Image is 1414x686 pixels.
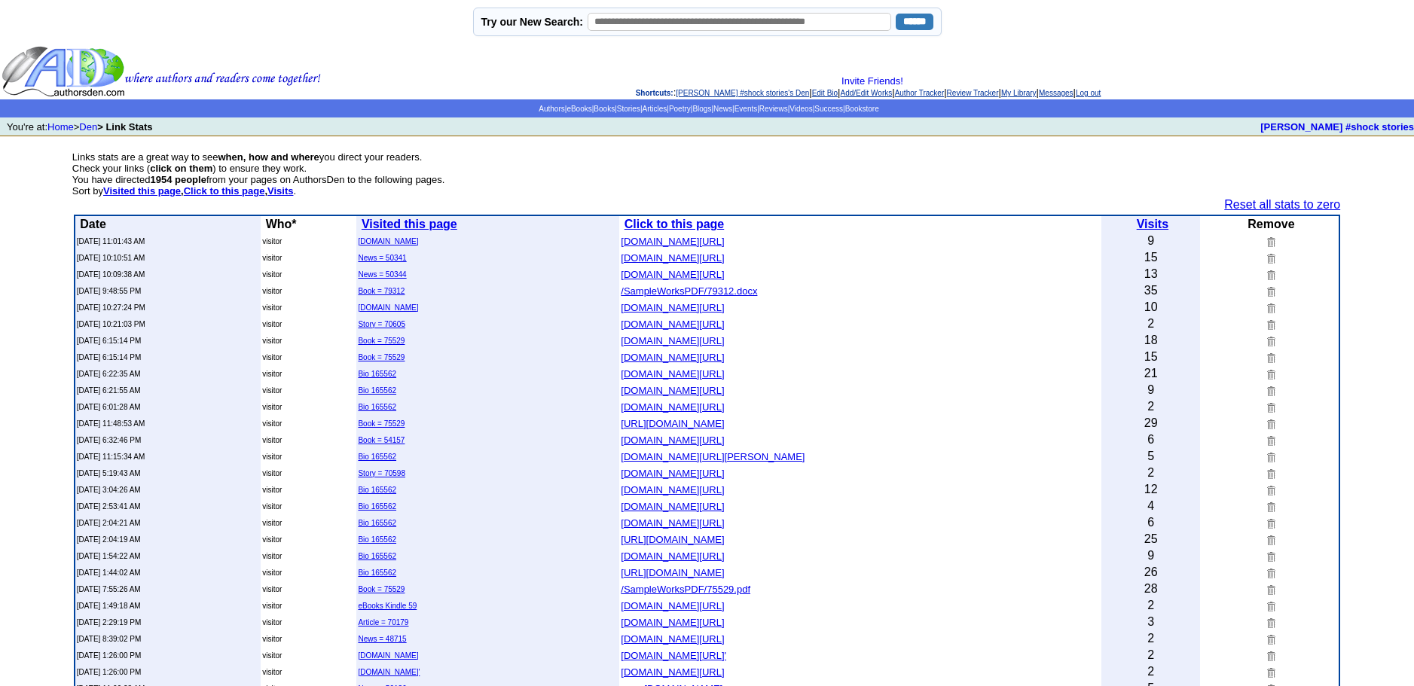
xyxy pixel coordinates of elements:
[621,335,724,346] font: [DOMAIN_NAME][URL]
[262,486,282,494] font: visitor
[1260,121,1414,133] a: [PERSON_NAME] #shock stories
[358,486,396,494] a: Bio 165562
[358,270,406,279] a: News = 50344
[1264,368,1275,380] img: Remove this link
[812,89,838,97] a: Edit Bio
[358,502,396,511] a: Bio 165562
[77,320,145,328] font: [DATE] 10:21:03 PM
[692,105,711,113] a: Blogs
[621,532,724,545] a: [URL][DOMAIN_NAME]
[358,651,418,660] a: [DOMAIN_NAME]
[621,468,724,479] font: [DOMAIN_NAME][URL]
[621,484,724,495] font: [DOMAIN_NAME][URL]
[1101,431,1200,448] td: 6
[1101,564,1200,581] td: 26
[262,353,282,361] font: visitor
[324,75,1412,98] div: : | | | | | | |
[1264,285,1275,297] img: Remove this link
[358,618,408,627] a: Article = 70179
[1101,332,1200,349] td: 18
[358,337,405,345] a: Book = 75529
[1264,567,1275,578] img: Remove this link
[358,287,405,295] a: Book = 79312
[621,267,724,280] a: [DOMAIN_NAME][URL]
[621,251,724,264] a: [DOMAIN_NAME][URL]
[262,519,282,527] font: visitor
[358,303,418,312] a: [DOMAIN_NAME]
[621,632,724,645] a: [DOMAIN_NAME][URL]
[1264,600,1275,611] img: Remove this link
[789,105,812,113] a: Videos
[1001,89,1037,97] a: My Library
[713,105,732,113] a: News
[77,270,145,279] font: [DATE] 10:09:38 AM
[77,403,141,411] font: [DATE] 6:01:28 AM
[621,501,724,512] font: [DOMAIN_NAME][URL]
[262,602,282,610] font: visitor
[1137,218,1168,230] b: Visits
[1264,269,1275,280] img: Remove this link
[621,350,724,363] a: [DOMAIN_NAME][URL]
[1264,501,1275,512] img: Remove this link
[621,650,726,661] font: [DOMAIN_NAME][URL]'
[1264,319,1275,330] img: Remove this link
[1101,316,1200,332] td: 2
[845,105,879,113] a: Bookstore
[621,582,750,595] a: /SampleWorksPDF/75529.pdf
[642,105,667,113] a: Articles
[262,237,282,245] font: visitor
[621,517,724,529] font: [DOMAIN_NAME][URL]
[1101,465,1200,481] td: 2
[267,185,293,197] b: Visits
[621,633,724,645] font: [DOMAIN_NAME][URL]
[621,648,726,661] a: [DOMAIN_NAME][URL]'
[1101,581,1200,597] td: 28
[1101,398,1200,415] td: 2
[262,254,282,262] font: visitor
[1264,385,1275,396] img: Remove this link
[358,469,405,477] a: Story = 70598
[1101,498,1200,514] td: 4
[621,317,724,330] a: [DOMAIN_NAME][URL]
[184,185,267,197] b: ,
[1264,650,1275,661] img: Remove this link
[262,287,282,295] font: visitor
[77,535,141,544] font: [DATE] 2:04:19 AM
[621,466,724,479] a: [DOMAIN_NAME][URL]
[358,635,406,643] a: News = 48715
[621,599,724,611] a: [DOMAIN_NAME][URL]
[1101,266,1200,282] td: 13
[77,552,141,560] font: [DATE] 1:54:22 AM
[1101,233,1200,249] td: 9
[1101,630,1200,647] td: 2
[625,218,724,230] b: Click to this page
[1101,249,1200,266] td: 15
[617,105,640,113] a: Stories
[77,486,141,494] font: [DATE] 3:04:26 AM
[621,300,724,313] a: [DOMAIN_NAME][URL]
[594,105,615,113] a: Books
[1264,401,1275,413] img: Remove this link
[621,367,724,380] a: [DOMAIN_NAME][URL]
[77,287,141,295] font: [DATE] 9:48:55 PM
[1101,663,1200,680] td: 2
[1101,365,1200,382] td: 21
[97,121,152,133] b: > Link Stats
[262,668,282,676] font: visitor
[77,502,141,511] font: [DATE] 2:53:41 AM
[7,121,153,133] font: You're at: >
[262,436,282,444] font: visitor
[77,370,141,378] font: [DATE] 6:22:35 AM
[218,151,319,163] b: when, how and where
[262,386,282,395] font: visitor
[1101,282,1200,299] td: 35
[262,585,282,593] font: visitor
[77,386,141,395] font: [DATE] 6:21:55 AM
[1264,484,1275,495] img: Remove this link
[621,665,724,678] a: [DOMAIN_NAME][URL]
[262,535,282,544] font: visitor
[262,270,282,279] font: visitor
[77,585,141,593] font: [DATE] 7:55:26 AM
[358,419,405,428] a: Book = 75529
